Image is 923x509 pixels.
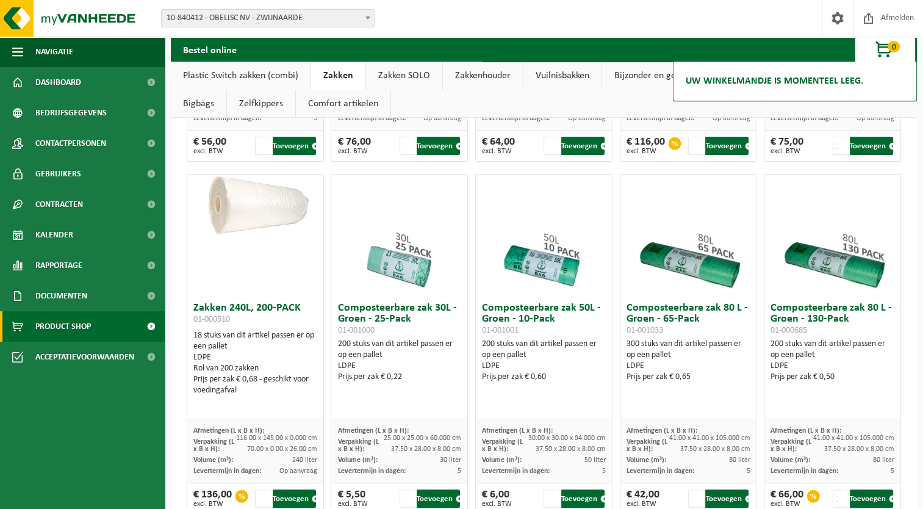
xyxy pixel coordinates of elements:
span: 116.00 x 145.00 x 0.000 cm [236,435,317,442]
span: Volume (m³): [627,457,666,464]
span: 37.50 x 28.00 x 8.00 cm [824,446,894,453]
span: Navigatie [35,37,73,67]
span: Verpakking (L x B x H): [482,438,523,453]
h3: Zakken 240L, 200-PACK [193,303,317,327]
span: Volume (m³): [770,457,810,464]
button: Toevoegen [561,489,605,508]
a: Plastic Switch zakken (combi) [171,62,311,90]
h3: Composteerbare zak 30L - Groen - 25-Pack [337,303,461,336]
span: Product Shop [35,311,91,342]
div: 300 stuks van dit artikel passen er op een pallet [627,339,750,383]
button: Toevoegen [417,137,460,155]
span: Verpakking (L x B x H): [337,438,378,453]
span: 50 liter [584,457,606,464]
span: Contactpersonen [35,128,106,159]
button: 0 [855,37,916,62]
div: € 75,00 [770,137,803,155]
button: Toevoegen [561,137,605,155]
span: 37.50 x 28.00 x 8.00 cm [536,446,606,453]
span: 25.00 x 25.00 x 60.000 cm [384,435,461,442]
span: 5 [746,467,750,475]
span: Levertermijn in dagen: [337,115,405,122]
h2: Bestel online [171,37,249,61]
span: excl. BTW [482,148,515,155]
span: 5 [602,467,606,475]
div: Prijs per zak € 0,68 - geschikt voor voedingafval [193,374,317,396]
span: excl. BTW [337,500,367,508]
div: Rol van 200 zakken [193,363,317,374]
span: Volume (m³): [482,457,522,464]
h2: Uw winkelmandje is momenteel leeg. [680,68,869,95]
button: Toevoegen [705,137,749,155]
span: excl. BTW [770,500,803,508]
span: Op aanvraag [712,115,750,122]
input: 1 [544,137,559,155]
div: € 76,00 [337,137,370,155]
span: Levertermijn in dagen: [482,467,550,475]
span: Verpakking (L x B x H): [770,438,811,453]
a: Comfort artikelen [296,90,390,118]
span: 41.00 x 41.00 x 105.000 cm [813,435,894,442]
div: LDPE [482,361,606,372]
span: Documenten [35,281,87,311]
div: € 116,00 [627,137,665,155]
span: Bedrijfsgegevens [35,98,107,128]
span: Levertermijn in dagen: [337,467,405,475]
span: 01-001000 [337,326,374,335]
span: excl. BTW [482,500,512,508]
div: 200 stuks van dit artikel passen er op een pallet [770,339,894,383]
span: Levertermijn in dagen: [770,115,838,122]
span: Volume (m³): [337,457,377,464]
span: 01-001033 [627,326,663,335]
input: 1 [688,137,704,155]
span: Verpakking (L x B x H): [193,438,234,453]
h3: Composteerbare zak 80 L - Groen - 65-Pack [627,303,750,336]
span: Contracten [35,189,83,220]
a: Bigbags [171,90,226,118]
input: 1 [833,489,849,508]
span: 01-000510 [193,315,230,324]
img: 01-001001 [483,175,605,297]
span: 240 liter [292,457,317,464]
h3: Composteerbare zak 80 L - Groen - 130-Pack [770,303,894,336]
span: 80 liter [873,457,894,464]
span: 37.50 x 28.00 x 8.00 cm [391,446,461,453]
span: excl. BTW [770,148,803,155]
button: Toevoegen [850,489,893,508]
span: Kalender [35,220,73,250]
a: Zakken [311,62,365,90]
a: Zakkenhouder [443,62,523,90]
span: Levertermijn in dagen: [193,115,261,122]
span: excl. BTW [627,148,665,155]
input: 1 [400,489,415,508]
img: 01-001000 [339,175,461,297]
div: € 64,00 [482,137,515,155]
a: Zakken SOLO [366,62,442,90]
input: 1 [400,137,415,155]
button: Toevoegen [850,137,893,155]
div: LDPE [337,361,461,372]
div: € 136,00 [193,489,232,508]
span: 10-840412 - OBELISC NV - ZWIJNAARDE [162,10,374,27]
img: 01-001033 [627,175,749,297]
span: 01-000685 [770,326,807,335]
div: LDPE [627,361,750,372]
div: € 42,00 [627,489,659,508]
span: excl. BTW [193,148,226,155]
div: € 6,00 [482,489,512,508]
span: Op aanvraag [568,115,606,122]
span: 30 liter [440,457,461,464]
span: Afmetingen (L x B x H): [193,427,264,435]
span: Op aanvraag [857,115,894,122]
div: € 5,50 [337,489,367,508]
span: 5 [891,467,894,475]
div: Prijs per zak € 0,22 [337,372,461,383]
span: Levertermijn in dagen: [770,467,838,475]
span: Afmetingen (L x B x H): [482,427,553,435]
span: 80 liter [728,457,750,464]
a: Zelfkippers [227,90,295,118]
span: 0 [888,41,900,52]
button: Toevoegen [705,489,749,508]
span: Volume (m³): [193,457,233,464]
div: 18 stuks van dit artikel passen er op een pallet [193,330,317,396]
